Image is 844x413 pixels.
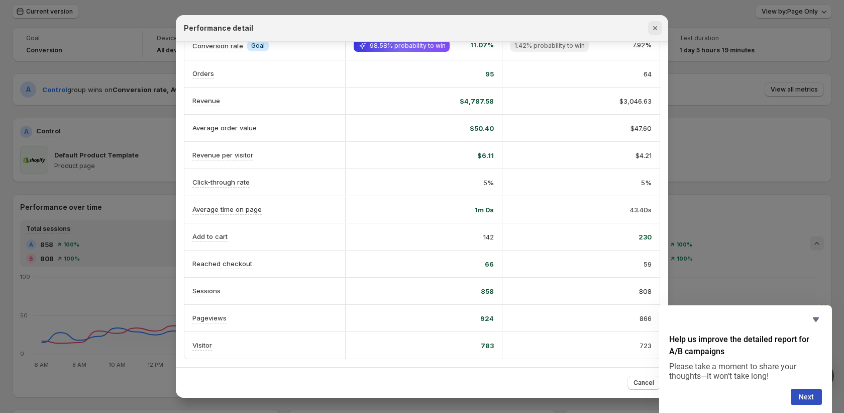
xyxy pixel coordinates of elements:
[634,379,654,387] span: Cancel
[192,286,221,296] p: Sessions
[641,178,652,188] span: 5%
[791,389,822,405] button: Next question
[810,313,822,325] button: Hide survey
[483,232,494,242] span: 142
[644,259,652,269] span: 59
[251,42,265,50] span: Goal
[483,178,494,188] span: 5%
[627,376,660,390] button: Cancel
[630,123,652,133] span: $47.60
[192,150,253,160] p: Revenue per visitor
[480,313,494,323] span: 924
[470,40,494,52] span: 11.07%
[192,123,257,133] p: Average order value
[192,259,252,269] p: Reached checkout
[644,69,652,79] span: 64
[619,96,652,106] span: $3,046.63
[514,42,585,50] span: 1.42% probability to win
[475,205,494,215] span: 1m 0s
[370,42,446,50] span: 98.58% probability to win
[485,259,494,269] span: 66
[648,21,662,35] button: Close
[192,204,262,214] p: Average time on page
[192,231,228,241] p: Add to cart
[192,313,227,323] p: Pageviews
[669,334,822,358] h2: Help us improve the detailed report for A/B campaigns
[184,23,253,33] h2: Performance detail
[485,69,494,79] span: 95
[477,150,494,160] span: $6.11
[669,313,822,405] div: Help us improve the detailed report for A/B campaigns
[192,41,243,51] p: Conversion rate
[192,340,212,350] p: Visitor
[639,232,652,242] span: 230
[640,313,652,323] span: 866
[481,286,494,296] span: 858
[192,68,214,78] p: Orders
[636,150,652,160] span: $4.21
[192,96,220,106] p: Revenue
[632,40,652,52] span: 7.92%
[639,286,652,296] span: 808
[481,341,494,351] span: 783
[192,177,250,187] p: Click-through rate
[460,96,494,106] span: $4,787.58
[470,123,494,133] span: $50.40
[669,362,822,381] p: Please take a moment to share your thoughts—it won’t take long!
[630,205,652,215] span: 43.40s
[640,341,652,351] span: 723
